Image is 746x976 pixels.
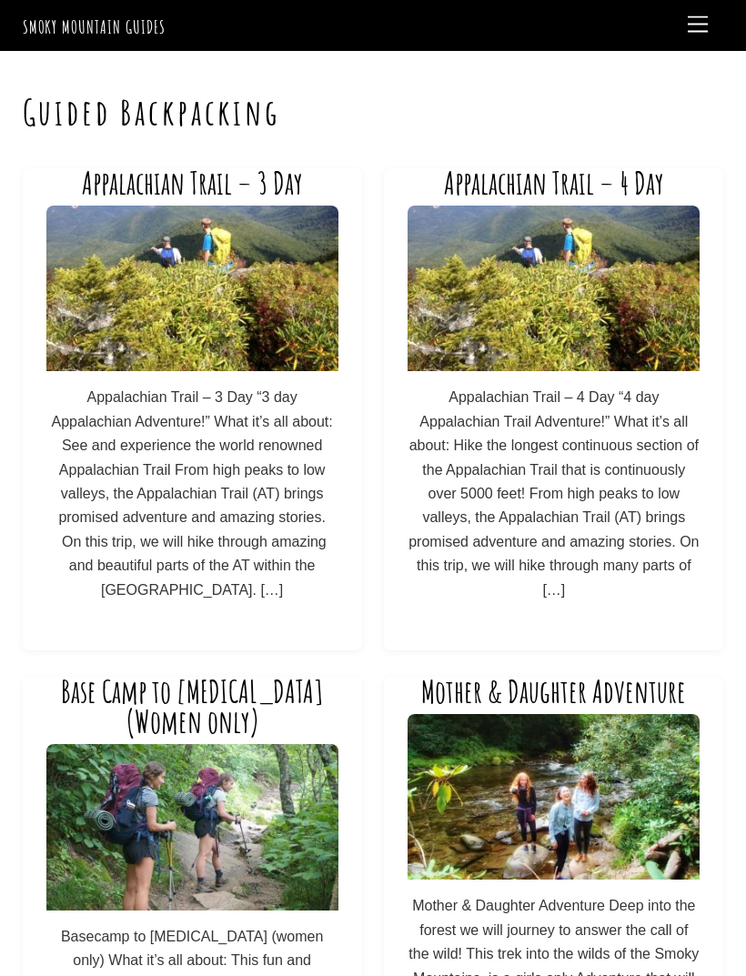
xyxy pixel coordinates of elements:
[408,206,700,372] img: 1448638418078-min
[680,7,716,43] a: Menu
[46,386,338,602] p: Appalachian Trail – 3 Day “3 day Appalachian Adventure!” What it’s all about: See and experience ...
[408,386,700,602] p: Appalachian Trail – 4 Day “4 day Appalachian Trail Adventure!” What it’s all about: Hike the long...
[23,91,724,133] h1: Guided Backpacking
[421,672,686,710] a: Mother & Daughter Adventure
[82,164,303,202] a: Appalachian Trail – 3 Day
[61,672,324,741] a: Base Camp to [MEDICAL_DATA] (Women only)
[23,15,166,38] a: Smoky Mountain Guides
[46,206,338,372] img: 1448638418078-min
[46,744,338,911] img: smokymountainguides.com-backpacking_participants
[408,714,700,880] img: smokymountainguides.com-women_only-12
[444,164,664,202] a: Appalachian Trail – 4 Day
